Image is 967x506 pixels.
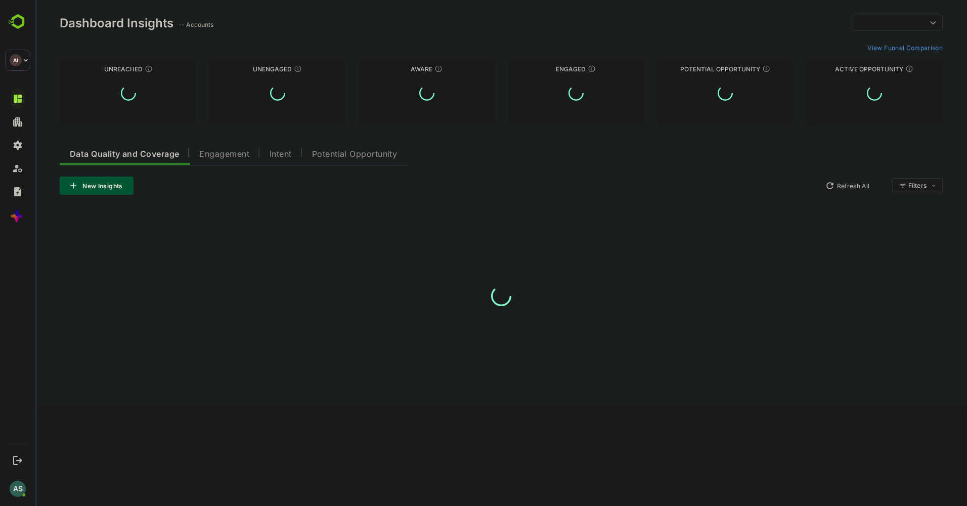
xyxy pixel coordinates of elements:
div: AI [10,54,22,66]
div: Unengaged [173,65,311,73]
span: Intent [234,150,256,158]
ag: -- Accounts [143,21,181,28]
img: BambooboxLogoMark.f1c84d78b4c51b1a7b5f700c9845e183.svg [5,12,31,31]
div: Filters [873,182,891,189]
div: These accounts have not been engaged with for a defined time period [109,65,117,73]
div: Engaged [472,65,609,73]
div: These accounts have open opportunities which might be at any of the Sales Stages [870,65,878,73]
button: New Insights [24,177,98,195]
div: These accounts are warm, further nurturing would qualify them to MQAs [552,65,560,73]
button: Refresh All [785,178,839,194]
div: These accounts have just entered the buying cycle and need further nurturing [399,65,407,73]
div: Filters [872,177,907,195]
div: These accounts have not shown enough engagement and need nurturing [258,65,267,73]
div: Unreached [24,65,161,73]
div: Active Opportunity [770,65,907,73]
span: Potential Opportunity [277,150,362,158]
div: ​ [816,14,907,32]
span: Data Quality and Coverage [34,150,144,158]
div: Aware [323,65,460,73]
button: Logout [11,453,24,467]
button: View Funnel Comparison [828,39,907,56]
div: Dashboard Insights [24,16,138,30]
div: Potential Opportunity [621,65,758,73]
span: Engagement [164,150,214,158]
div: These accounts are MQAs and can be passed on to Inside Sales [727,65,735,73]
div: AS [10,481,26,497]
